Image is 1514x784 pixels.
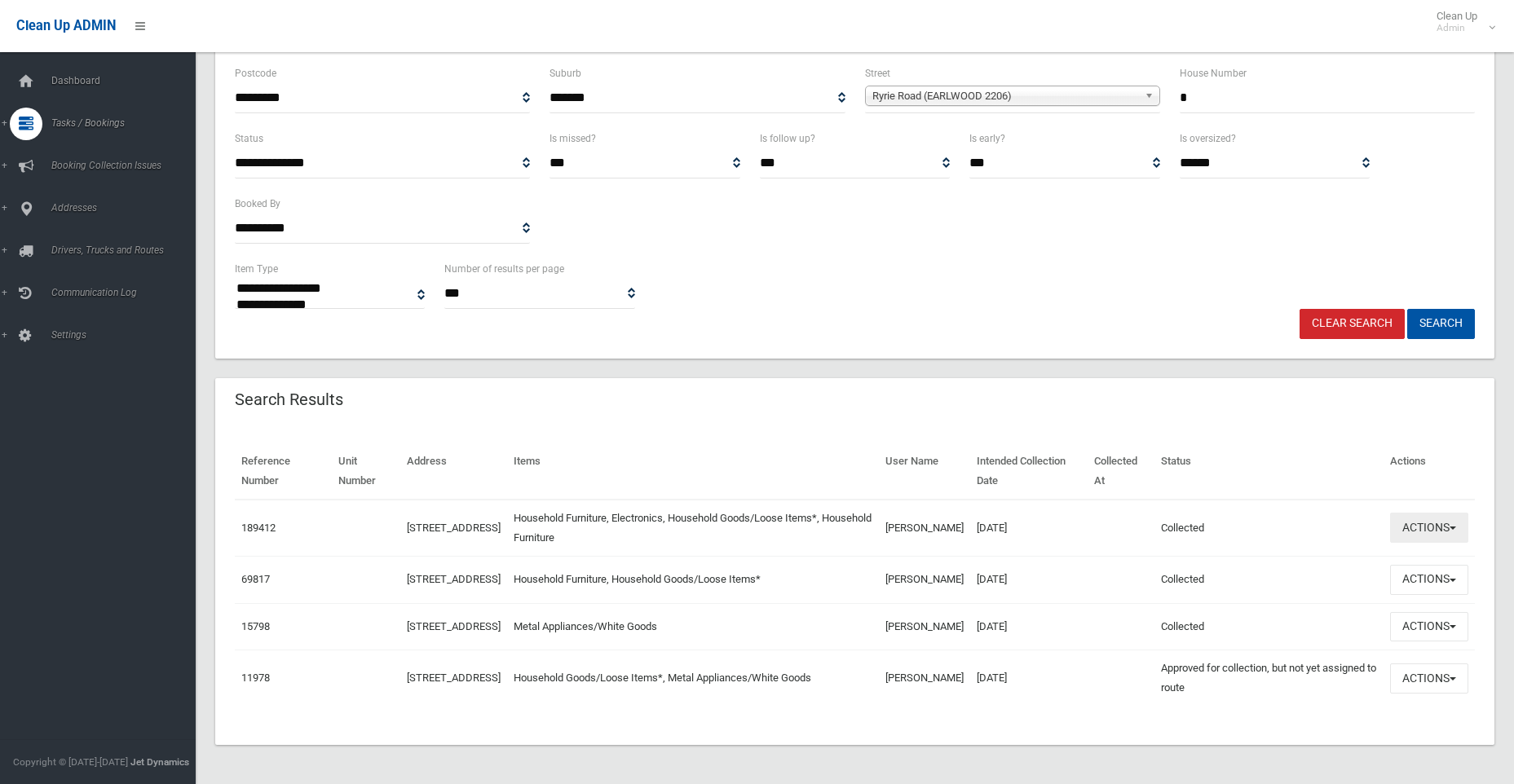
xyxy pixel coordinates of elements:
td: Collected [1154,500,1384,557]
span: Ryrie Road (EARLWOOD 2206) [872,86,1138,106]
span: Addresses [46,202,208,214]
button: Actions [1390,565,1468,595]
th: Actions [1384,443,1475,500]
td: [DATE] [970,650,1087,707]
th: Unit Number [332,443,401,500]
span: Tasks / Bookings [46,117,208,129]
a: 15798 [241,620,270,632]
label: Status [235,130,263,148]
a: [STREET_ADDRESS] [407,573,501,585]
a: [STREET_ADDRESS] [407,620,501,632]
th: User Name [879,443,970,500]
td: Metal Appliances/White Goods [507,603,879,650]
td: Household Goods/Loose Items*, Metal Appliances/White Goods [507,650,879,707]
span: Clean Up [1428,10,1494,34]
td: Collected [1154,603,1384,650]
td: [PERSON_NAME] [879,556,970,603]
label: Item Type [235,260,278,278]
span: Dashboard [46,75,208,86]
td: Household Furniture, Household Goods/Loose Items* [507,556,879,603]
a: 189412 [241,522,276,534]
a: [STREET_ADDRESS] [407,672,501,684]
a: 69817 [241,573,270,585]
td: [DATE] [970,500,1087,557]
a: 11978 [241,672,270,684]
strong: Jet Dynamics [130,756,189,768]
th: Items [507,443,879,500]
td: Approved for collection, but not yet assigned to route [1154,650,1384,707]
label: Number of results per page [444,260,564,278]
td: Collected [1154,556,1384,603]
span: Settings [46,329,208,341]
span: Communication Log [46,287,208,298]
th: Address [400,443,507,500]
td: [PERSON_NAME] [879,603,970,650]
label: Is early? [969,130,1005,148]
span: Clean Up ADMIN [16,18,116,33]
label: Booked By [235,195,280,213]
a: Clear Search [1300,309,1405,339]
label: Is oversized? [1180,130,1236,148]
span: Copyright © [DATE]-[DATE] [13,756,128,768]
label: Is missed? [550,130,596,148]
small: Admin [1437,22,1477,34]
label: Street [865,64,890,82]
button: Actions [1390,663,1468,694]
button: Actions [1390,513,1468,543]
td: [DATE] [970,603,1087,650]
header: Search Results [215,384,363,416]
label: Is follow up? [760,130,815,148]
label: Postcode [235,64,276,82]
th: Collected At [1088,443,1155,500]
a: [STREET_ADDRESS] [407,522,501,534]
span: Booking Collection Issues [46,160,208,171]
label: House Number [1180,64,1247,82]
td: [DATE] [970,556,1087,603]
th: Reference Number [235,443,332,500]
td: Household Furniture, Electronics, Household Goods/Loose Items*, Household Furniture [507,500,879,557]
label: Suburb [550,64,581,82]
button: Search [1407,309,1475,339]
td: [PERSON_NAME] [879,500,970,557]
button: Actions [1390,612,1468,642]
th: Status [1154,443,1384,500]
td: [PERSON_NAME] [879,650,970,707]
span: Drivers, Trucks and Routes [46,244,208,256]
th: Intended Collection Date [970,443,1087,500]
